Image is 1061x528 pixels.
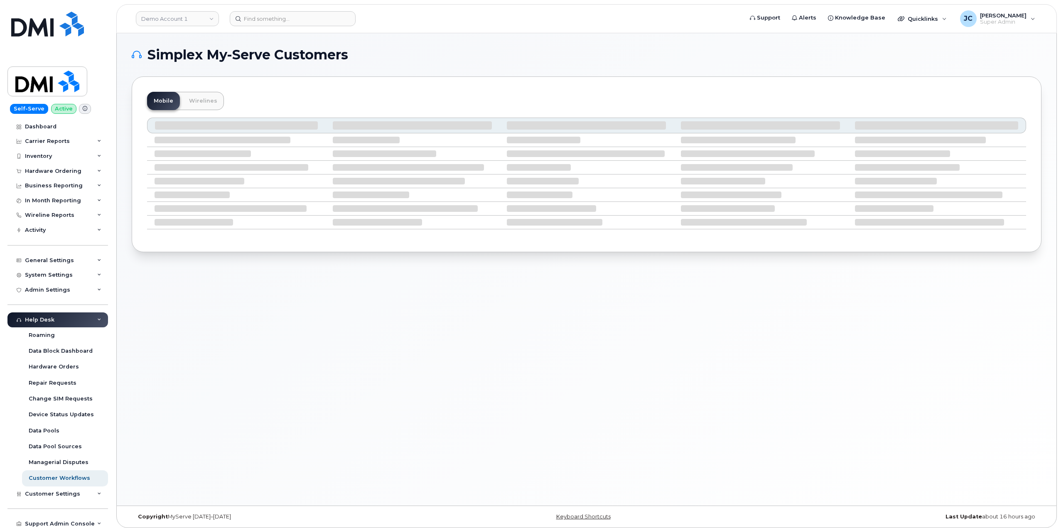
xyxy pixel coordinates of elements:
[147,49,348,61] span: Simplex My-Serve Customers
[946,513,982,520] strong: Last Update
[556,513,611,520] a: Keyboard Shortcuts
[182,92,224,110] a: Wirelines
[132,513,435,520] div: MyServe [DATE]–[DATE]
[138,513,168,520] strong: Copyright
[147,92,180,110] a: Mobile
[738,513,1041,520] div: about 16 hours ago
